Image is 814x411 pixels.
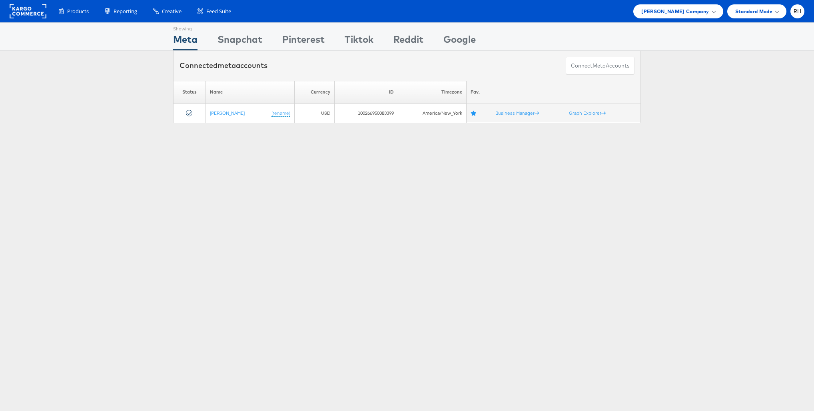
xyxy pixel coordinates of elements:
[206,81,295,104] th: Name
[162,8,182,15] span: Creative
[210,110,245,116] a: [PERSON_NAME]
[334,81,398,104] th: ID
[294,81,334,104] th: Currency
[794,9,802,14] span: RH
[206,8,231,15] span: Feed Suite
[217,61,236,70] span: meta
[174,81,206,104] th: Status
[443,32,476,50] div: Google
[398,104,466,123] td: America/New_York
[334,104,398,123] td: 100266950083399
[173,32,198,50] div: Meta
[173,23,198,32] div: Showing
[114,8,137,15] span: Reporting
[569,110,606,116] a: Graph Explorer
[282,32,325,50] div: Pinterest
[641,7,709,16] span: [PERSON_NAME] Company
[294,104,334,123] td: USD
[393,32,423,50] div: Reddit
[735,7,772,16] span: Standard Mode
[593,62,606,70] span: meta
[271,110,290,116] a: (rename)
[67,8,89,15] span: Products
[217,32,262,50] div: Snapchat
[180,60,267,71] div: Connected accounts
[398,81,466,104] th: Timezone
[345,32,373,50] div: Tiktok
[566,57,634,75] button: ConnectmetaAccounts
[495,110,539,116] a: Business Manager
